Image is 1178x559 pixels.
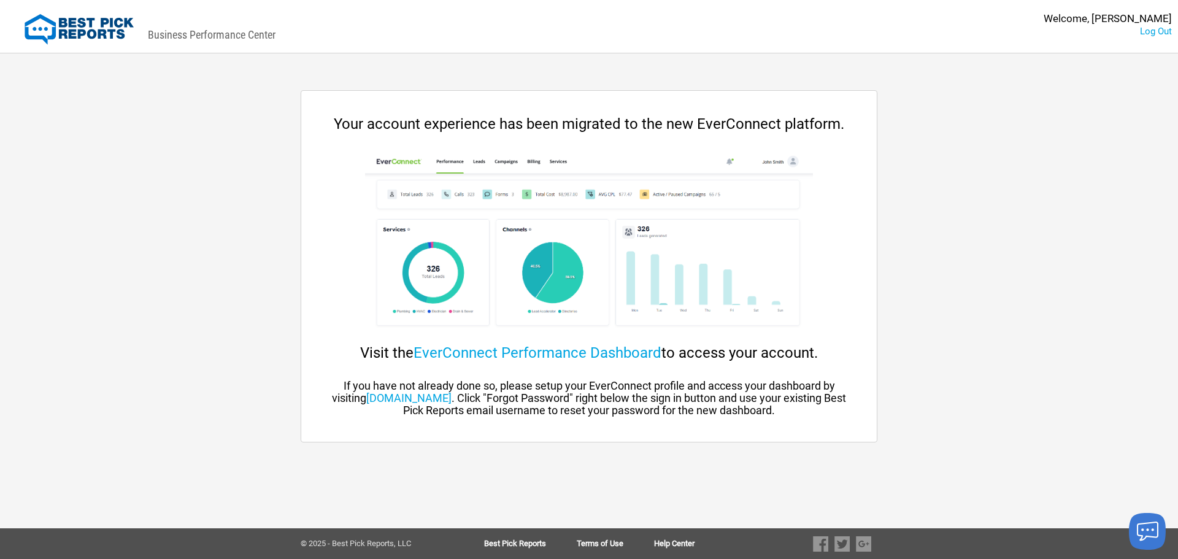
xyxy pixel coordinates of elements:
div: © 2025 - Best Pick Reports, LLC [301,539,445,548]
button: Launch chat [1129,513,1166,550]
a: [DOMAIN_NAME] [366,391,452,404]
a: Log Out [1140,26,1172,37]
img: Best Pick Reports Logo [25,14,134,45]
a: Terms of Use [577,539,654,548]
a: Best Pick Reports [484,539,577,548]
img: cp-dashboard.png [365,151,812,335]
a: EverConnect Performance Dashboard [414,344,661,361]
div: Your account experience has been migrated to the new EverConnect platform. [326,115,852,133]
div: If you have not already done so, please setup your EverConnect profile and access your dashboard ... [326,380,852,417]
div: Visit the to access your account. [326,344,852,361]
div: Welcome, [PERSON_NAME] [1044,12,1172,25]
a: Help Center [654,539,695,548]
